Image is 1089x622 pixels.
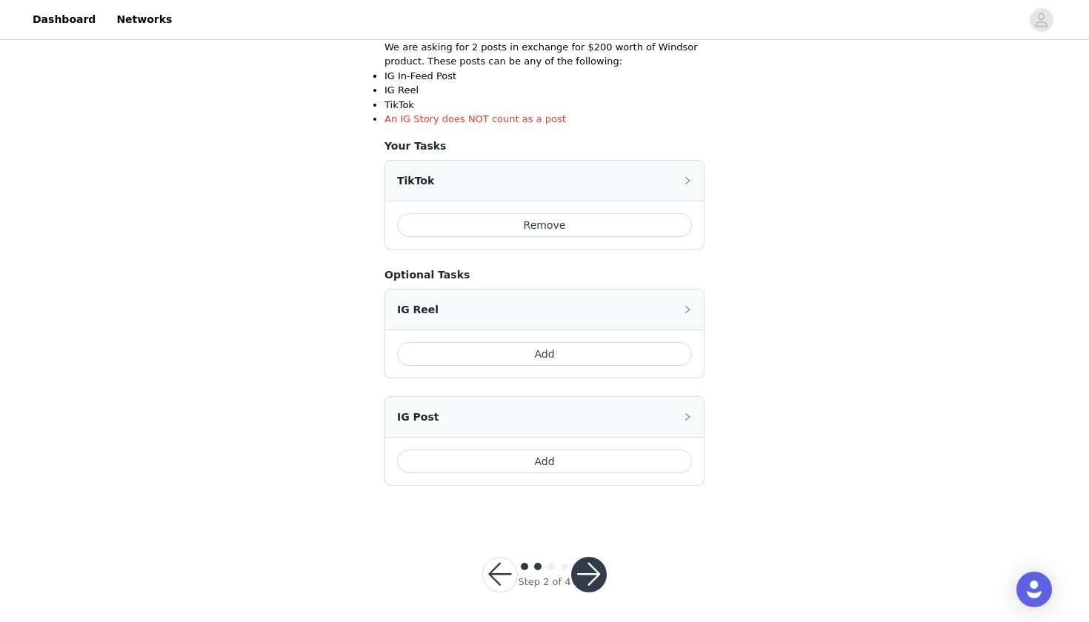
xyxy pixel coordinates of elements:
i: icon: right [683,412,692,421]
i: icon: right [683,176,692,185]
span: An IG Story does NOT count as a post [384,113,566,124]
div: icon: rightIG Reel [385,290,704,330]
p: We are asking for 2 posts in exchange for $200 worth of Windsor product. These posts can be any o... [384,40,705,69]
div: avatar [1034,8,1048,32]
a: Networks [107,3,181,36]
li: IG Reel [384,83,705,98]
div: icon: rightIG Post [385,397,704,437]
h4: Your Tasks [384,138,705,154]
button: Add [397,449,692,473]
li: TikTok [384,98,705,113]
h4: Optional Tasks [384,267,705,283]
i: icon: right [683,305,692,314]
button: Add [397,342,692,366]
button: Remove [397,213,692,237]
div: icon: rightTikTok [385,161,704,201]
div: Step 2 of 4 [518,575,570,589]
a: Dashboard [24,3,104,36]
li: IG In-Feed Post [384,69,705,84]
div: Open Intercom Messenger [1016,572,1052,607]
